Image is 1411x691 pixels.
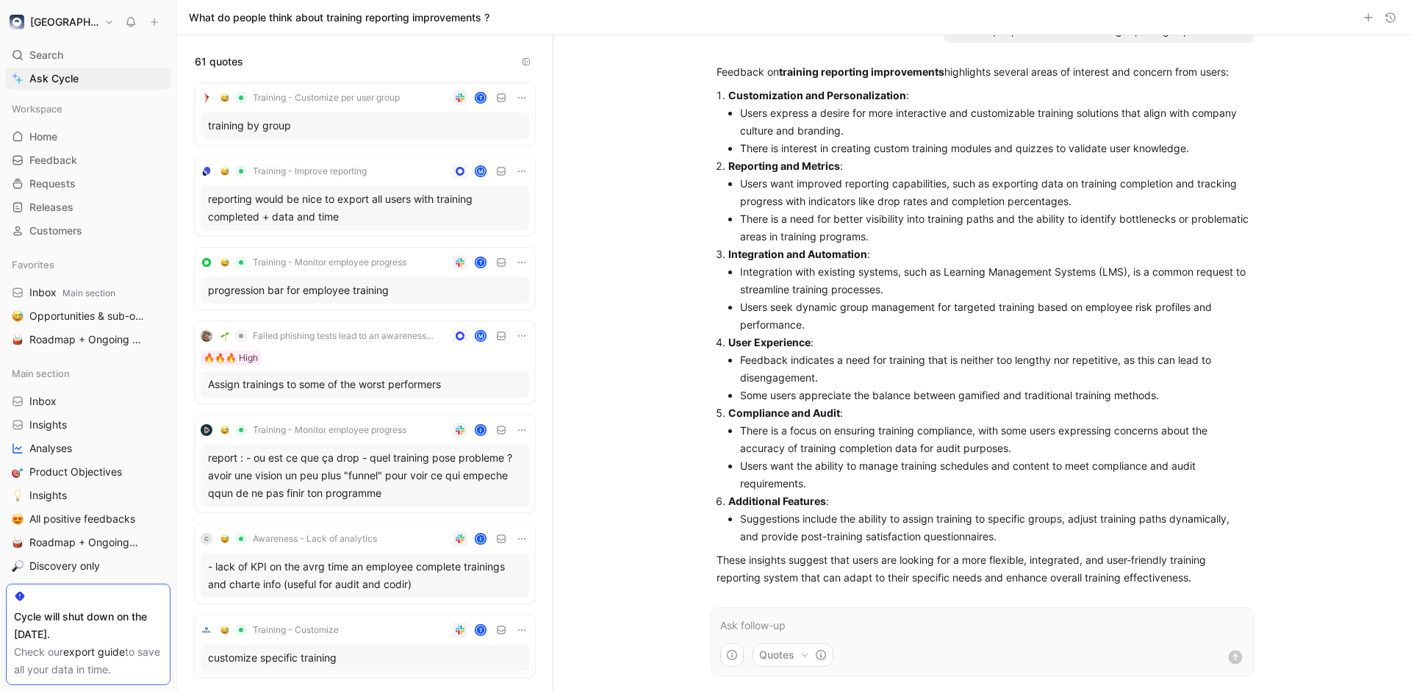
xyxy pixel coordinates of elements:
[728,336,811,348] strong: User Experience
[9,331,26,348] button: 🥁
[195,53,243,71] span: 61 quotes
[201,533,212,545] div: C
[204,351,258,365] div: 🔥🔥🔥 High
[6,414,170,436] a: Insights
[63,645,125,658] a: export guide
[740,104,1249,140] li: Users express a desire for more interactive and customizable training solutions that align with c...
[29,70,79,87] span: Ask Cycle
[740,175,1249,210] li: Users want improved reporting capabilities, such as exporting data on training completion and tra...
[208,649,522,667] div: customize specific training
[728,87,1249,104] p: :
[6,12,118,32] button: elba[GEOGRAPHIC_DATA]
[29,332,146,348] span: Roadmap + Ongoing Discovery
[201,424,212,436] img: logo
[220,258,229,267] img: 😅
[208,558,522,593] div: - lack of KPI on the avrg time an employee complete trainings and charte info (useful for audit a...
[476,332,486,341] div: M
[753,643,833,667] button: Quotes
[728,89,906,101] strong: Customization and Personalization
[12,101,62,116] span: Workspace
[6,126,170,148] a: Home
[10,15,24,29] img: elba
[6,362,170,384] div: Main section
[6,98,170,120] div: Workspace
[30,15,98,29] h1: [GEOGRAPHIC_DATA]
[215,254,412,271] button: 😅Training - Monitor employee progress
[6,254,170,276] div: Favorites
[9,534,26,551] button: 🥁
[6,531,170,554] a: 🥁Roadmap + Ongoing Discovery
[12,513,24,525] img: 😍
[208,376,522,393] div: Assign trainings to some of the worst performers
[253,624,339,636] span: Training - Customize
[6,173,170,195] a: Requests
[476,167,486,176] div: M
[62,287,115,298] span: Main section
[12,366,70,381] span: Main section
[740,457,1249,493] li: Users want the ability to manage training schedules and content to meet compliance and audit requ...
[253,92,400,104] span: Training - Customize per user group
[29,309,148,324] span: Opportunities & sub-opportunities
[728,157,1249,175] p: :
[253,424,406,436] span: Training - Monitor employee progress
[6,196,170,218] a: Releases
[12,334,24,345] img: 🥁
[728,493,1249,510] p: :
[740,387,1249,404] li: Some users appreciate the balance between gamified and traditional training methods.
[6,579,170,601] a: 🔌Integrations requests
[220,93,229,102] img: 😅
[29,285,115,301] span: Inbox
[6,555,170,577] a: 🔎Discovery only
[476,258,486,268] div: t
[12,310,24,322] img: 😅
[208,190,522,226] div: reporting would be nice to export all users with training completed + data and time
[29,129,57,144] span: Home
[12,490,24,501] img: 💡
[220,167,229,176] img: 😅
[12,537,24,548] img: 🥁
[9,463,26,481] button: 🎯
[29,441,72,456] span: Analyses
[476,626,486,635] div: t
[717,551,1249,587] p: These insights suggest that users are looking for a more flexible, integrated, and user-friendly ...
[6,461,170,483] a: 🎯Product Objectives
[201,624,212,636] img: logo
[9,487,26,504] button: 💡
[215,162,372,180] button: 😅Training - Improve reporting
[208,449,522,502] div: report : - ou est ce que ça drop - quel training pose probleme ? avoir une vision un peu plus "fu...
[476,534,486,544] div: I
[29,200,73,215] span: Releases
[728,160,840,172] strong: Reporting and Metrics
[14,643,162,679] div: Check our to save all your data in time.
[9,510,26,528] button: 😍
[29,488,67,503] span: Insights
[29,559,100,573] span: Discovery only
[740,351,1249,387] li: Feedback indicates a need for training that is neither too lengthy nor repetitive, as this can le...
[6,149,170,171] a: Feedback
[215,327,439,345] button: 🌱Failed phishing tests lead to an awareness action plan
[6,362,170,648] div: Main sectionInboxInsightsAnalyses🎯Product Objectives💡Insights😍All positive feedbacks🥁Roadmap + On...
[9,557,26,575] button: 🔎
[728,334,1249,351] p: :
[29,46,63,64] span: Search
[740,510,1249,545] li: Suggestions include the ability to assign training to specific groups, adjust training paths dyna...
[215,89,405,107] button: 😅Training - Customize per user group
[215,530,382,548] button: 😅Awareness - Lack of analytics
[189,10,489,25] h1: What do people think about training reporting improvements ?
[728,407,840,419] strong: Compliance and Audit
[740,298,1249,334] li: Users seek dynamic group management for targeted training based on employee risk profiles and per...
[740,140,1249,157] li: There is interest in creating custom training modules and quizzes to validate user knowledge.
[29,176,76,191] span: Requests
[29,582,132,597] span: Integrations requests
[9,307,26,325] button: 😅
[12,466,24,478] img: 🎯
[740,422,1249,457] li: There is a focus on ensuring training compliance, with some users expressing concerns about the a...
[29,512,135,526] span: All positive feedbacks
[728,246,1249,263] p: :
[740,210,1249,246] li: There is a need for better visibility into training paths and the ability to identify bottlenecks...
[29,153,77,168] span: Feedback
[6,282,170,304] a: InboxMain section
[201,92,212,104] img: logo
[476,93,486,103] div: t
[6,484,170,506] a: 💡Insights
